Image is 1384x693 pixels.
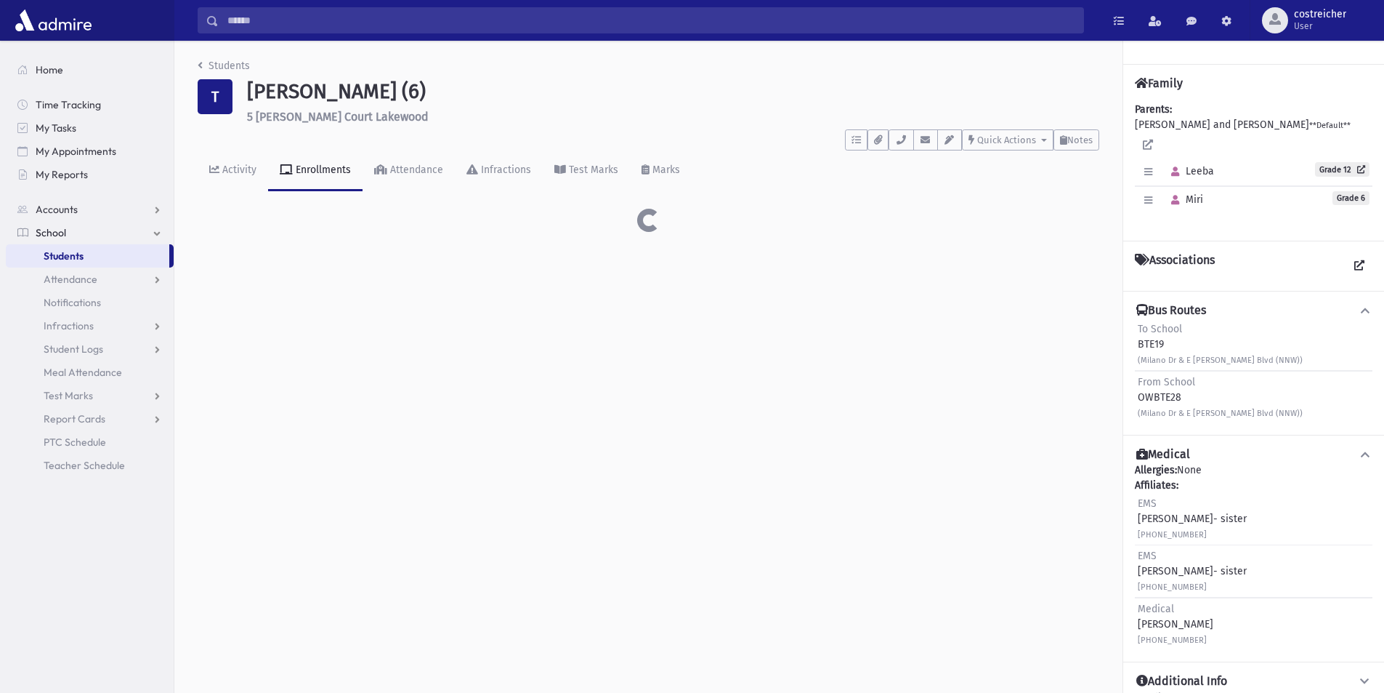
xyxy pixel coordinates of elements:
span: From School [1138,376,1195,388]
span: EMS [1138,497,1157,510]
a: Activity [198,151,268,191]
div: BTE19 [1138,321,1303,367]
div: [PERSON_NAME] [1138,601,1213,647]
a: Meal Attendance [6,361,174,384]
small: [PHONE_NUMBER] [1138,582,1207,592]
a: Notifications [6,291,174,314]
small: [PHONE_NUMBER] [1138,530,1207,540]
span: Notes [1067,135,1093,145]
a: School [6,221,174,244]
a: Home [6,58,174,81]
h4: Medical [1136,447,1190,462]
span: Leeba [1165,165,1214,177]
h4: Family [1135,76,1183,90]
span: School [36,226,66,239]
a: Accounts [6,198,174,221]
a: Attendance [363,151,455,191]
span: Meal Attendance [44,366,122,379]
span: Accounts [36,203,78,216]
div: Activity [219,164,256,176]
div: [PERSON_NAME] and [PERSON_NAME] [1135,102,1372,229]
span: Quick Actions [977,135,1036,145]
div: None [1135,462,1372,650]
div: [PERSON_NAME]- sister [1138,548,1247,594]
span: Students [44,249,84,263]
a: My Reports [6,163,174,186]
small: (Milano Dr & E [PERSON_NAME] Blvd (NNW)) [1138,409,1303,418]
a: Students [198,60,250,72]
button: Medical [1135,447,1372,462]
span: PTC Schedule [44,436,106,449]
b: Parents: [1135,103,1172,116]
a: Teacher Schedule [6,454,174,477]
a: My Appointments [6,140,174,163]
div: Marks [649,164,680,176]
span: Grade 6 [1332,191,1369,205]
a: Students [6,244,169,268]
small: [PHONE_NUMBER] [1138,636,1207,645]
input: Search [219,7,1083,33]
a: Infractions [455,151,543,191]
small: (Milano Dr & E [PERSON_NAME] Blvd (NNW)) [1138,356,1303,365]
h4: Bus Routes [1136,303,1206,319]
span: Report Cards [44,412,105,425]
div: Infractions [478,164,531,176]
h4: Associations [1135,253,1215,279]
a: Attendance [6,268,174,291]
div: [PERSON_NAME]- sister [1138,496,1247,542]
span: costreicher [1294,9,1346,20]
span: To School [1138,323,1182,335]
div: Test Marks [566,164,618,176]
nav: breadcrumb [198,58,250,79]
a: PTC Schedule [6,430,174,454]
button: Additional Info [1135,674,1372,689]
span: User [1294,20,1346,32]
b: Allergies: [1135,464,1177,476]
span: Medical [1138,603,1174,615]
span: Notifications [44,296,101,309]
span: My Appointments [36,145,116,158]
a: Student Logs [6,337,174,361]
span: Miri [1165,193,1203,206]
span: Student Logs [44,343,103,356]
img: AdmirePro [12,6,95,35]
span: Teacher Schedule [44,459,125,472]
a: Time Tracking [6,93,174,116]
a: Marks [630,151,692,191]
span: Home [36,63,63,76]
span: Attendance [44,273,97,286]
a: Test Marks [543,151,630,191]
h4: Additional Info [1136,674,1227,689]
div: T [198,79,232,114]
b: Affiliates: [1135,479,1178,492]
div: Attendance [387,164,443,176]
button: Quick Actions [962,129,1053,151]
span: Infractions [44,319,94,332]
a: My Tasks [6,116,174,140]
a: Enrollments [268,151,363,191]
div: OWBTE28 [1138,374,1303,420]
div: Enrollments [293,164,351,176]
a: Report Cards [6,407,174,430]
span: EMS [1138,550,1157,562]
a: View all Associations [1346,253,1372,279]
button: Bus Routes [1135,303,1372,319]
h6: 5 [PERSON_NAME] Court Lakewood [247,110,1099,124]
a: Test Marks [6,384,174,407]
a: Infractions [6,314,174,337]
span: My Reports [36,168,88,181]
span: Time Tracking [36,98,101,111]
a: Grade 12 [1315,162,1369,177]
h1: [PERSON_NAME] (6) [247,79,1099,104]
span: My Tasks [36,121,76,135]
button: Notes [1053,129,1099,151]
span: Test Marks [44,389,93,402]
